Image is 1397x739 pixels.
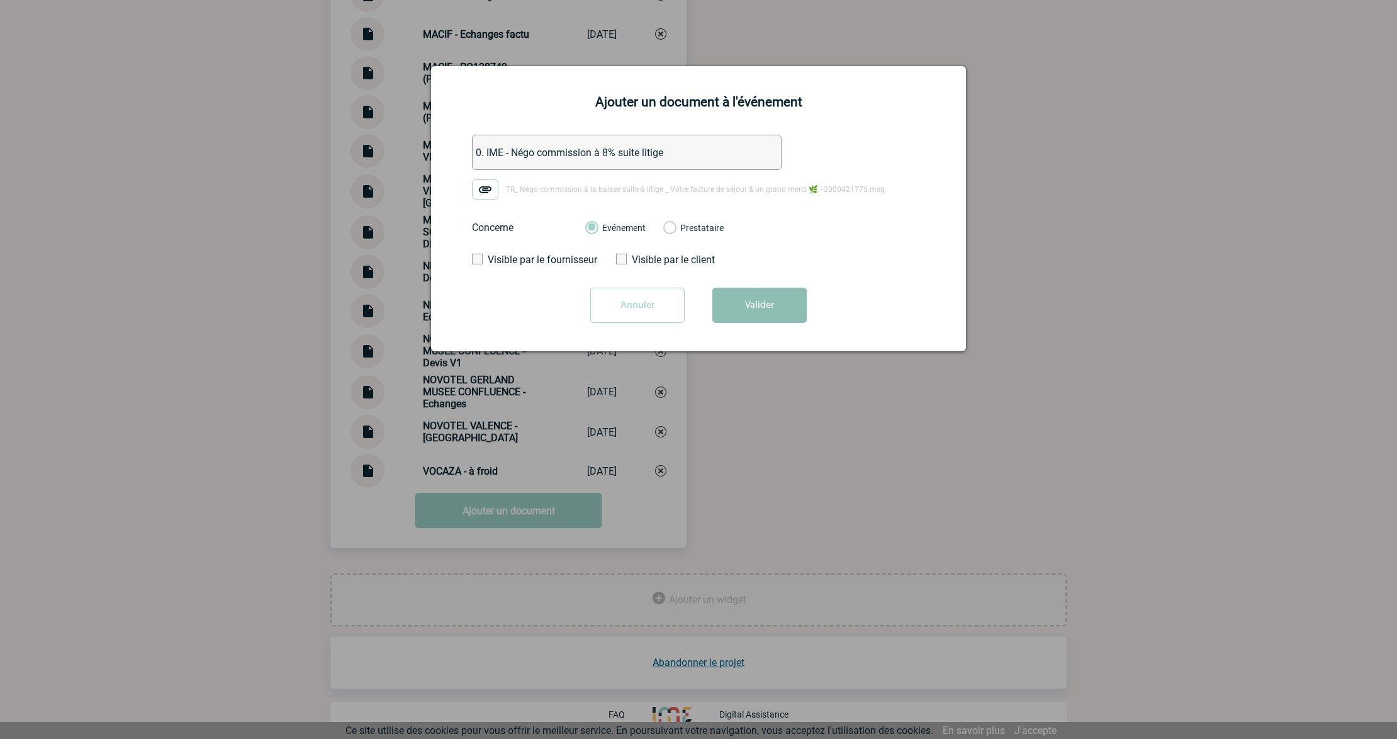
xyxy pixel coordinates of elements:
label: Concerne [472,222,573,234]
button: Valider [712,288,807,323]
label: Prestataire [663,223,675,234]
span: TR_ Négo commission à la baisse suite à litige _ Votre facture de séjour & un grand merci 🌿 - 200... [506,185,885,194]
input: Annuler [590,288,685,323]
label: Visible par le client [616,254,732,266]
label: Visible par le fournisseur [472,254,588,266]
h2: Ajouter un document à l'événement [447,94,950,110]
label: Evénement [585,223,597,234]
input: Désignation [472,135,782,170]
